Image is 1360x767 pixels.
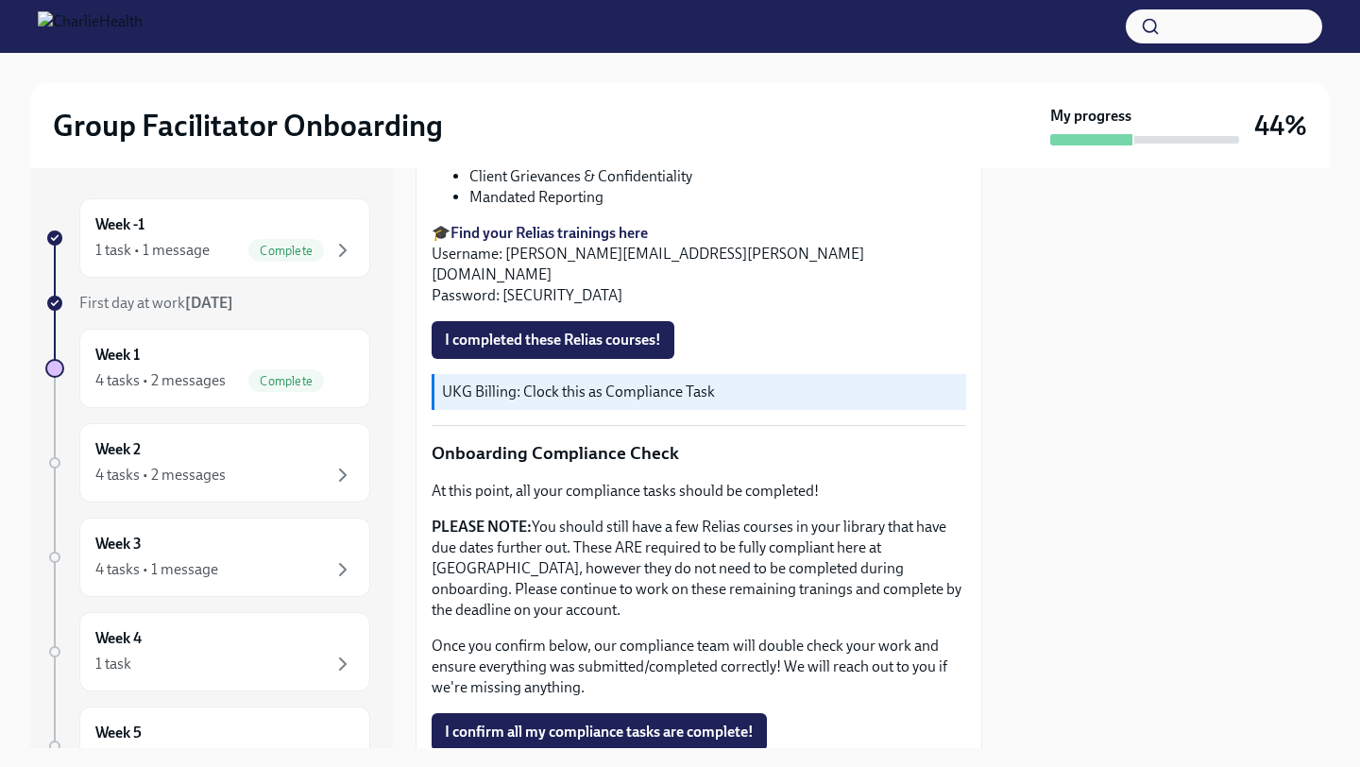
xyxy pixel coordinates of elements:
[95,534,142,554] h6: Week 3
[445,331,661,349] span: I completed these Relias courses!
[432,223,966,306] p: 🎓 Username: [PERSON_NAME][EMAIL_ADDRESS][PERSON_NAME][DOMAIN_NAME] Password: [SECURITY_DATA]
[248,244,324,258] span: Complete
[45,198,370,278] a: Week -11 task • 1 messageComplete
[432,636,966,698] p: Once you confirm below, our compliance team will double check your work and ensure everything was...
[95,723,142,743] h6: Week 5
[1254,109,1307,143] h3: 44%
[45,329,370,408] a: Week 14 tasks • 2 messagesComplete
[95,465,226,486] div: 4 tasks • 2 messages
[469,187,966,208] li: Mandated Reporting
[185,294,233,312] strong: [DATE]
[95,559,218,580] div: 4 tasks • 1 message
[95,654,131,674] div: 1 task
[95,240,210,261] div: 1 task • 1 message
[469,166,966,187] li: Client Grievances & Confidentiality
[53,107,443,145] h2: Group Facilitator Onboarding
[45,518,370,597] a: Week 34 tasks • 1 message
[38,11,143,42] img: CharlieHealth
[432,481,966,502] p: At this point, all your compliance tasks should be completed!
[442,382,959,402] p: UKG Billing: Clock this as Compliance Task
[45,423,370,503] a: Week 24 tasks • 2 messages
[450,224,648,242] a: Find your Relias trainings here
[432,713,767,751] button: I confirm all my compliance tasks are complete!
[45,612,370,691] a: Week 41 task
[248,374,324,388] span: Complete
[432,518,532,536] strong: PLEASE NOTE:
[95,214,144,235] h6: Week -1
[45,293,370,314] a: First day at work[DATE]
[95,345,140,366] h6: Week 1
[432,321,674,359] button: I completed these Relias courses!
[432,517,966,621] p: You should still have a few Relias courses in your library that have due dates further out. These...
[432,441,966,466] p: Onboarding Compliance Check
[95,370,226,391] div: 4 tasks • 2 messages
[95,439,141,460] h6: Week 2
[79,294,233,312] span: First day at work
[95,628,142,649] h6: Week 4
[445,723,754,741] span: I confirm all my compliance tasks are complete!
[1050,106,1131,127] strong: My progress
